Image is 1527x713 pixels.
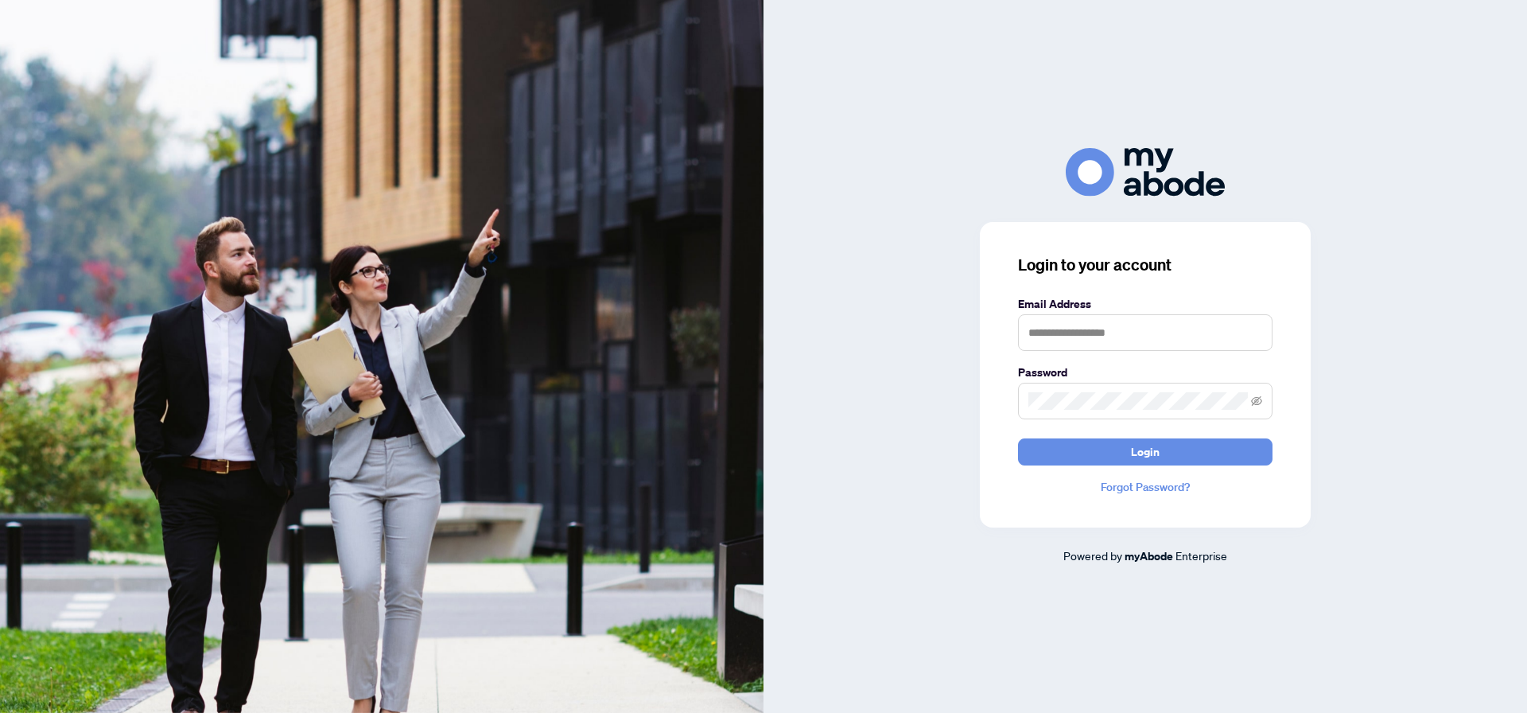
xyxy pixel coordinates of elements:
[1018,254,1272,276] h3: Login to your account
[1131,439,1160,465] span: Login
[1018,478,1272,496] a: Forgot Password?
[1066,148,1225,197] img: ma-logo
[1018,364,1272,381] label: Password
[1018,438,1272,466] button: Login
[1018,295,1272,313] label: Email Address
[1125,547,1173,565] a: myAbode
[1063,548,1122,563] span: Powered by
[1251,395,1262,407] span: eye-invisible
[1175,548,1227,563] span: Enterprise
